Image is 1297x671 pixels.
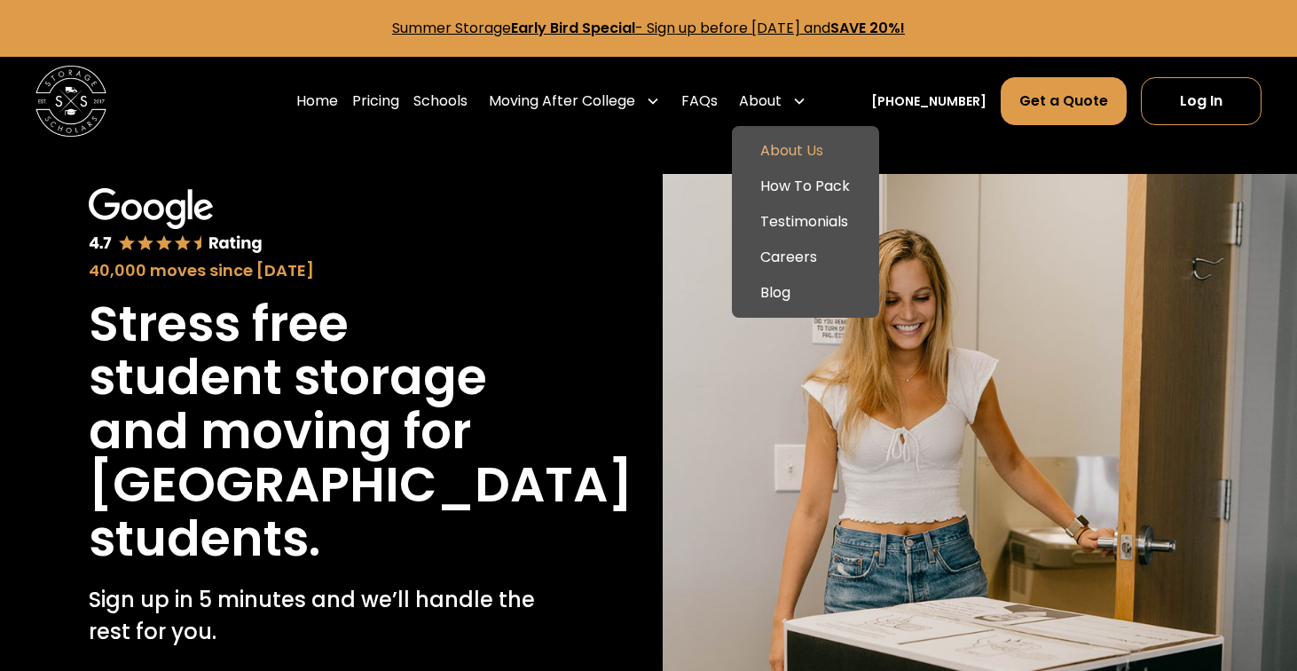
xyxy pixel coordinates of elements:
h1: [GEOGRAPHIC_DATA] [89,458,633,512]
a: About Us [739,133,871,169]
div: 40,000 moves since [DATE] [89,258,546,282]
nav: About [732,126,878,318]
div: About [739,91,782,112]
a: Blog [739,275,871,311]
a: How To Pack [739,169,871,204]
a: home [35,66,106,137]
a: Testimonials [739,204,871,240]
a: Summer StorageEarly Bird Special- Sign up before [DATE] andSAVE 20%! [392,18,905,38]
a: Pricing [352,76,399,126]
p: Sign up in 5 minutes and we’ll handle the rest for you. [89,584,546,648]
a: Home [296,76,338,126]
a: Log In [1141,77,1262,125]
a: Careers [739,240,871,275]
strong: SAVE 20%! [830,18,905,38]
a: Get a Quote [1001,77,1127,125]
strong: Early Bird Special [511,18,635,38]
img: Storage Scholars main logo [35,66,106,137]
div: About [732,76,814,126]
a: FAQs [681,76,718,126]
h1: Stress free student storage and moving for [89,297,546,459]
img: Google 4.7 star rating [89,188,263,255]
div: Moving After College [489,91,635,112]
div: Moving After College [482,76,667,126]
a: Schools [413,76,468,126]
h1: students. [89,512,320,566]
a: [PHONE_NUMBER] [871,92,987,111]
